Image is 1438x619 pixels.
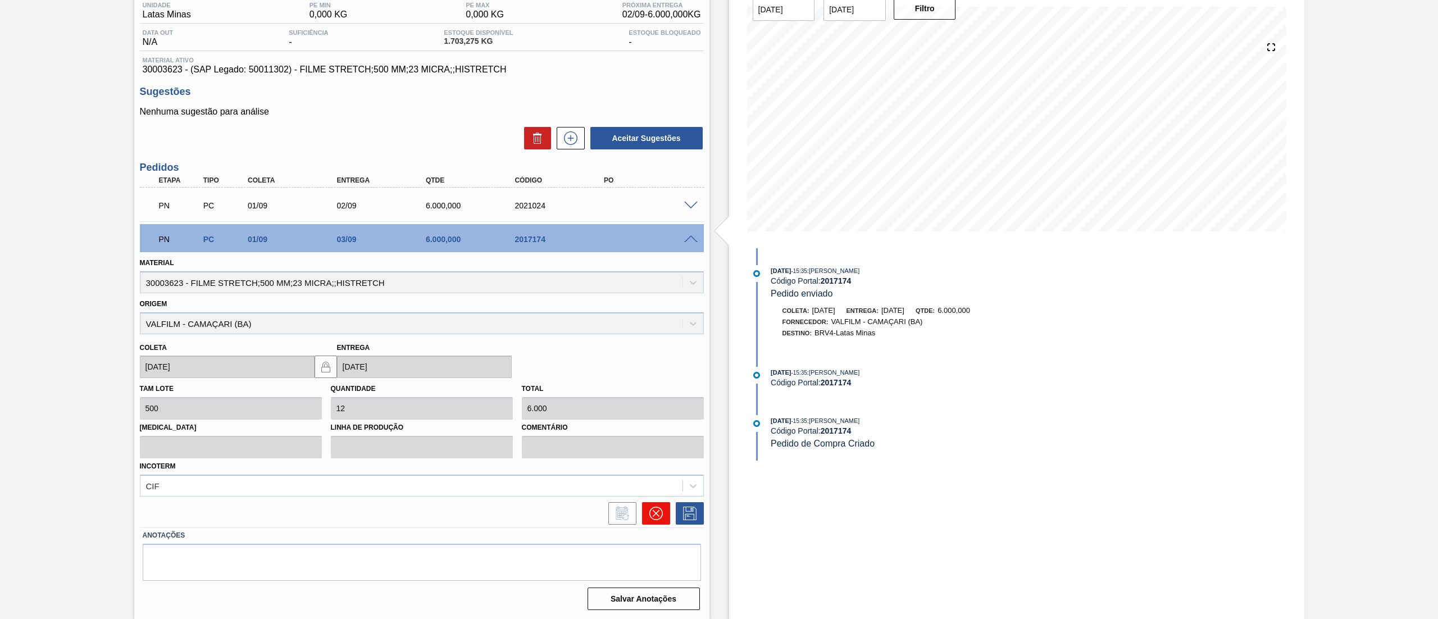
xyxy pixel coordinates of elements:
div: Código [512,176,613,184]
span: Entrega: [847,307,879,314]
span: PE MAX [466,2,504,8]
label: Comentário [522,420,704,436]
div: 6.000,000 [423,201,525,210]
div: Informar alteração no pedido [603,502,636,525]
div: 01/09/2025 [245,235,347,244]
span: Coleta: [782,307,809,314]
span: : [PERSON_NAME] [807,267,860,274]
span: Próxima Entrega [622,2,701,8]
span: [DATE] [771,417,791,424]
label: Material [140,259,174,267]
label: Entrega [337,344,370,352]
div: Cancelar pedido [636,502,670,525]
span: Unidade [143,2,191,8]
button: locked [315,356,337,378]
strong: 2017174 [821,276,852,285]
span: 6.000,000 [938,306,970,315]
strong: 2017174 [821,426,852,435]
h3: Pedidos [140,162,704,174]
span: - 15:35 [791,370,807,376]
span: [DATE] [771,369,791,376]
div: - [286,29,331,47]
span: - 15:35 [791,418,807,424]
span: : [PERSON_NAME] [807,369,860,376]
span: Pedido enviado [771,289,832,298]
label: Tam lote [140,385,174,393]
span: BRV4-Latas Minas [814,329,875,337]
img: atual [753,372,760,379]
span: 1.703,275 KG [444,37,513,45]
span: Estoque Disponível [444,29,513,36]
div: 01/09/2025 [245,201,347,210]
input: dd/mm/yyyy [337,356,512,378]
img: atual [753,270,760,277]
div: Pedido de Compra [201,235,249,244]
div: 6.000,000 [423,235,525,244]
div: Excluir Sugestões [518,127,551,149]
span: Data out [143,29,174,36]
label: Quantidade [331,385,376,393]
label: Anotações [143,527,701,544]
span: [DATE] [881,306,904,315]
div: Pedido de Compra [201,201,249,210]
div: Entrega [334,176,435,184]
span: PE MIN [310,2,348,8]
div: Pedido em Negociação [156,227,204,252]
div: 2021024 [512,201,613,210]
span: 0,000 KG [466,10,504,20]
div: Coleta [245,176,347,184]
input: dd/mm/yyyy [140,356,315,378]
div: CIF [146,481,160,490]
span: Pedido de Compra Criado [771,439,875,448]
p: Nenhuma sugestão para análise [140,107,704,117]
p: PN [159,201,202,210]
span: VALFILM - CAMAÇARI (BA) [831,317,922,326]
div: PO [601,176,703,184]
div: Qtde [423,176,525,184]
span: [DATE] [771,267,791,274]
span: 30003623 - (SAP Legado: 50011302) - FILME STRETCH;500 MM;23 MICRA;;HISTRETCH [143,65,701,75]
div: Aceitar Sugestões [585,126,704,151]
div: Código Portal: [771,378,1037,387]
div: N/A [140,29,176,47]
span: Destino: [782,330,812,336]
div: Código Portal: [771,426,1037,435]
img: atual [753,420,760,427]
div: Pedido em Negociação [156,193,204,218]
span: - 15:35 [791,268,807,274]
strong: 2017174 [821,378,852,387]
img: locked [319,360,333,374]
span: Latas Minas [143,10,191,20]
span: 02/09 - 6.000,000 KG [622,10,701,20]
span: Qtde: [916,307,935,314]
label: Incoterm [140,462,176,470]
div: 02/09/2025 [334,201,435,210]
div: 2017174 [512,235,613,244]
div: Nova sugestão [551,127,585,149]
span: Material ativo [143,57,701,63]
button: Aceitar Sugestões [590,127,703,149]
label: Total [522,385,544,393]
label: [MEDICAL_DATA] [140,420,322,436]
span: [DATE] [812,306,835,315]
h3: Sugestões [140,86,704,98]
div: Salvar Pedido [670,502,704,525]
button: Salvar Anotações [588,588,700,610]
div: Tipo [201,176,249,184]
span: Estoque Bloqueado [629,29,700,36]
span: Fornecedor: [782,318,829,325]
span: 0,000 KG [310,10,348,20]
div: Etapa [156,176,204,184]
span: : [PERSON_NAME] [807,417,860,424]
span: Suficiência [289,29,328,36]
label: Linha de Produção [331,420,513,436]
div: - [626,29,703,47]
div: Código Portal: [771,276,1037,285]
div: 03/09/2025 [334,235,435,244]
label: Origem [140,300,167,308]
p: PN [159,235,202,244]
label: Coleta [140,344,167,352]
